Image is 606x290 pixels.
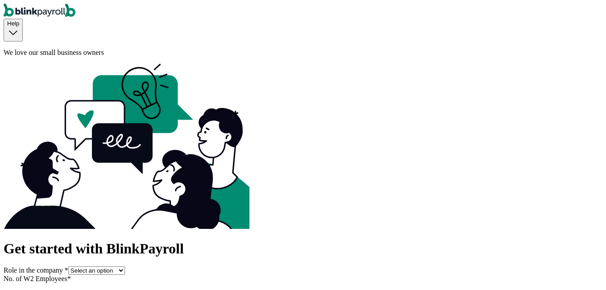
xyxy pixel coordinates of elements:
label: Role in the company [4,266,68,274]
h1: Get started with BlinkPayroll [4,240,602,257]
p: We love our small business owners [4,49,602,57]
nav: Global [4,4,602,19]
div: No. of W2 Employees [4,275,602,283]
span: Help [7,20,19,27]
button: Help [4,19,23,41]
iframe: Chat Widget [457,194,606,290]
